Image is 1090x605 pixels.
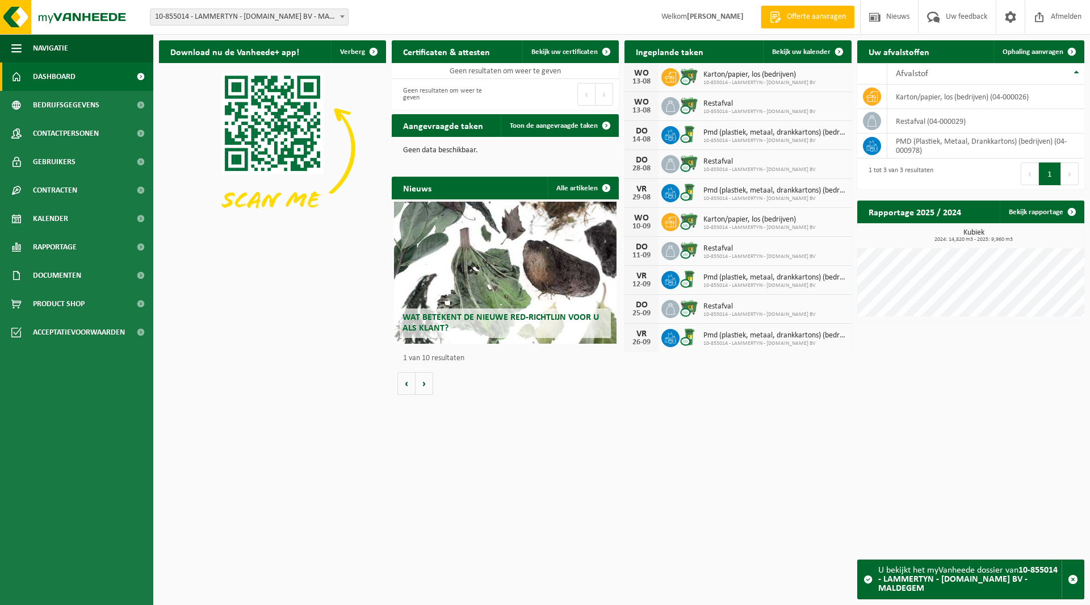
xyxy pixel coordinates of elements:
[772,48,831,56] span: Bekijk uw kalender
[703,195,846,202] span: 10-855014 - LAMMERTYN - [DOMAIN_NAME] BV
[630,243,653,252] div: DO
[397,372,416,395] button: Vorige
[577,83,596,106] button: Previous
[630,272,653,281] div: VR
[624,40,715,62] h2: Ingeplande taken
[630,78,653,86] div: 13-08
[703,253,816,260] span: 10-855014 - LAMMERTYN - [DOMAIN_NAME] BV
[340,48,365,56] span: Verberg
[1039,162,1061,185] button: 1
[630,214,653,223] div: WO
[159,40,311,62] h2: Download nu de Vanheede+ app!
[878,566,1058,593] strong: 10-855014 - LAMMERTYN - [DOMAIN_NAME] BV - MALDEGEM
[878,560,1062,599] div: U bekijkt het myVanheede dossier van
[680,153,699,173] img: WB-0660-CU
[33,119,99,148] span: Contactpersonen
[863,237,1084,243] span: 2024: 14,820 m3 - 2025: 9,960 m3
[680,211,699,231] img: WB-0660-CU
[33,91,99,119] span: Bedrijfsgegevens
[33,233,77,261] span: Rapportage
[150,9,348,25] span: 10-855014 - LAMMERTYN - VDV.K.SOLUTIONS BV - MALDEGEM
[687,12,744,21] strong: [PERSON_NAME]
[703,215,816,224] span: Karton/papier, los (bedrijven)
[33,290,85,318] span: Product Shop
[33,205,68,233] span: Kalender
[547,177,618,199] a: Alle artikelen
[680,298,699,318] img: WB-0660-CU
[680,95,699,115] img: WB-0660-CU
[703,340,846,347] span: 10-855014 - LAMMERTYN - [DOMAIN_NAME] BV
[680,240,699,260] img: WB-0660-CU
[857,201,972,223] h2: Rapportage 2025 / 2024
[703,311,816,318] span: 10-855014 - LAMMERTYN - [DOMAIN_NAME] BV
[887,109,1084,133] td: restafval (04-000029)
[703,166,816,173] span: 10-855014 - LAMMERTYN - [DOMAIN_NAME] BV
[630,69,653,78] div: WO
[416,372,433,395] button: Volgende
[630,98,653,107] div: WO
[630,165,653,173] div: 28-08
[896,69,928,78] span: Afvalstof
[510,122,598,130] span: Toon de aangevraagde taken
[703,80,816,86] span: 10-855014 - LAMMERTYN - [DOMAIN_NAME] BV
[1061,162,1079,185] button: Next
[863,161,933,186] div: 1 tot 3 van 3 resultaten
[392,177,443,199] h2: Nieuws
[630,252,653,260] div: 11-09
[703,157,816,166] span: Restafval
[680,124,699,144] img: WB-0240-CU
[630,281,653,289] div: 12-09
[392,114,494,136] h2: Aangevraagde taken
[703,282,846,289] span: 10-855014 - LAMMERTYN - [DOMAIN_NAME] BV
[703,331,846,340] span: Pmd (plastiek, metaal, drankkartons) (bedrijven)
[331,40,385,63] button: Verberg
[394,202,617,344] a: Wat betekent de nieuwe RED-richtlijn voor u als klant?
[403,354,613,362] p: 1 van 10 resultaten
[703,70,816,80] span: Karton/papier, los (bedrijven)
[159,63,386,233] img: Download de VHEPlus App
[392,40,501,62] h2: Certificaten & attesten
[392,63,619,79] td: Geen resultaten om weer te geven
[33,62,76,91] span: Dashboard
[630,127,653,136] div: DO
[630,301,653,310] div: DO
[1021,162,1039,185] button: Previous
[761,6,854,28] a: Offerte aanvragen
[993,40,1083,63] a: Ophaling aanvragen
[703,244,816,253] span: Restafval
[680,269,699,289] img: WB-0240-CU
[763,40,850,63] a: Bekijk uw kalender
[33,148,76,176] span: Gebruikers
[630,185,653,194] div: VR
[680,182,699,202] img: WB-0240-CU
[531,48,598,56] span: Bekijk uw certificaten
[33,176,77,205] span: Contracten
[680,66,699,86] img: WB-0660-CU
[887,133,1084,158] td: PMD (Plastiek, Metaal, Drankkartons) (bedrijven) (04-000978)
[630,156,653,165] div: DO
[784,11,849,23] span: Offerte aanvragen
[522,40,618,63] a: Bekijk uw certificaten
[863,229,1084,243] h3: Kubiek
[630,107,653,115] div: 13-08
[596,83,613,106] button: Next
[630,223,653,231] div: 10-09
[703,224,816,231] span: 10-855014 - LAMMERTYN - [DOMAIN_NAME] BV
[403,313,599,333] span: Wat betekent de nieuwe RED-richtlijn voor u als klant?
[630,194,653,202] div: 29-08
[703,137,846,144] span: 10-855014 - LAMMERTYN - [DOMAIN_NAME] BV
[630,310,653,318] div: 25-09
[33,318,125,347] span: Acceptatievoorwaarden
[703,302,816,311] span: Restafval
[703,109,816,115] span: 10-855014 - LAMMERTYN - [DOMAIN_NAME] BV
[630,339,653,347] div: 26-09
[501,114,618,137] a: Toon de aangevraagde taken
[403,147,607,155] p: Geen data beschikbaar.
[1003,48,1063,56] span: Ophaling aanvragen
[33,34,68,62] span: Navigatie
[857,40,941,62] h2: Uw afvalstoffen
[887,85,1084,109] td: karton/papier, los (bedrijven) (04-000026)
[150,9,349,26] span: 10-855014 - LAMMERTYN - VDV.K.SOLUTIONS BV - MALDEGEM
[703,186,846,195] span: Pmd (plastiek, metaal, drankkartons) (bedrijven)
[680,327,699,347] img: WB-0240-CU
